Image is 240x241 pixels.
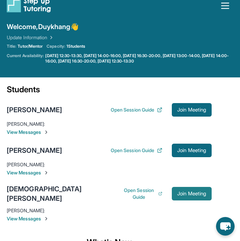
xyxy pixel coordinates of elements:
span: Tutor/Mentor [18,44,43,49]
span: Join Meeting [177,192,206,196]
span: View Messages [7,215,212,222]
span: Welcome, Duykhang 👋 [7,22,79,31]
button: Open Session Guide [111,106,162,113]
span: [PERSON_NAME] : [7,121,45,127]
button: chat-button [216,217,235,236]
button: Open Session Guide [111,147,162,154]
span: Join Meeting [177,148,206,152]
button: Join Meeting [172,187,212,200]
span: Title: [7,44,16,49]
a: Update Information [7,34,54,41]
a: [DATE] 12:30-13:30, [DATE] 14:00-16:00, [DATE] 16:30-20:00, [DATE] 13:00-14:00, [DATE] 14:00-16:0... [45,53,233,64]
span: Current Availability: [7,53,44,64]
div: Students [7,84,212,99]
span: View Messages [7,129,212,136]
span: Capacity: [47,44,65,49]
img: Chevron-Right [44,170,49,175]
button: Open Session Guide [122,187,162,200]
span: [PERSON_NAME] : [7,208,45,213]
div: [DEMOGRAPHIC_DATA][PERSON_NAME] [7,184,122,203]
img: Chevron-Right [44,129,49,135]
img: Chevron-Right [44,216,49,221]
span: View Messages [7,169,212,176]
span: [PERSON_NAME] : [7,162,45,167]
div: [PERSON_NAME] [7,105,62,115]
div: [PERSON_NAME] [7,146,62,155]
span: Join Meeting [177,108,206,112]
span: 1 Students [66,44,85,49]
img: Chevron Right [47,34,54,41]
button: Join Meeting [172,103,212,117]
button: Join Meeting [172,144,212,157]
